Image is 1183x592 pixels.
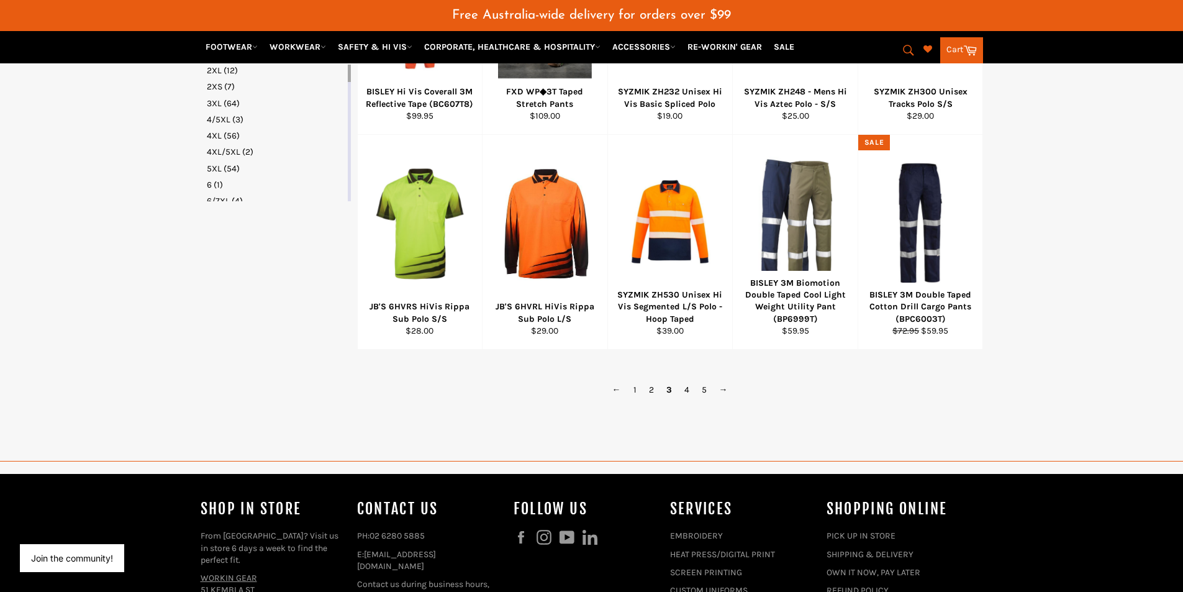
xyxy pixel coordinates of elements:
a: SCREEN PRINTING [670,567,742,578]
span: (12) [224,65,238,76]
a: 2XS [207,81,345,93]
a: 6 [207,179,345,191]
a: 02 6280 5885 [369,531,425,541]
a: [EMAIL_ADDRESS][DOMAIN_NAME] [357,549,436,572]
span: 2XS [207,81,222,92]
div: SYZMIK ZH300 Unisex Tracks Polo S/S [866,86,975,110]
a: 2XL [207,65,345,76]
span: (64) [224,98,240,109]
h4: Follow us [514,499,658,519]
div: FXD WP◆3T Taped Stretch Pants [491,86,600,110]
h4: services [670,499,814,519]
a: SYZMIK ZH530 Unisex Hi Vis Segmented L/S Polo - Hoop TapedSYZMIK ZH530 Unisex Hi Vis Segmented L/... [607,135,733,350]
p: PH: [357,530,501,542]
a: 4XL/5XL [207,146,345,158]
a: SAFETY & HI VIS [333,36,417,58]
a: 6/7XL [207,195,345,207]
a: HEAT PRESS/DIGITAL PRINT [670,549,775,560]
a: ← [606,381,627,399]
a: PICK UP IN STORE [827,531,895,541]
span: (1) [214,180,223,190]
span: 2XL [207,65,222,76]
div: BISLEY 3M Biomotion Double Taped Cool Light Weight Utility Pant (BP6999T) [741,277,850,325]
p: E: [357,549,501,573]
a: OWN IT NOW, PAY LATER [827,567,920,578]
span: 4/5XL [207,114,230,125]
a: EMBROIDERY [670,531,723,541]
span: 3XL [207,98,222,109]
div: SYZMIK ZH530 Unisex Hi Vis Segmented L/S Polo - Hoop Taped [615,289,725,325]
a: 2 [643,381,660,399]
a: 4XL [207,130,345,142]
span: 4XL/5XL [207,147,240,157]
a: 1 [627,381,643,399]
span: Free Australia-wide delivery for orders over $99 [452,9,731,22]
a: JB'S 6HVRL HiVis Rippa Sub Polo L/SJB'S 6HVRL HiVis Rippa Sub Polo L/S$29.00 [482,135,607,350]
h4: Shop In Store [201,499,345,519]
div: JB'S 6HVRS HiVis Rippa Sub Polo S/S [365,301,474,325]
a: WORKIN GEAR [201,573,257,583]
a: CORPORATE, HEALTHCARE & HOSPITALITY [419,36,605,58]
h4: SHOPPING ONLINE [827,499,971,519]
span: (3) [232,114,243,125]
a: 3XL [207,98,345,109]
span: (4) [232,196,243,206]
span: (56) [224,130,240,141]
span: 3 [660,381,678,399]
span: 6/7XL [207,196,230,206]
div: JB'S 6HVRL HiVis Rippa Sub Polo L/S [491,301,600,325]
div: BISLEY 3M Double Taped Cotton Drill Cargo Pants (BPC6003T) [866,289,975,325]
div: SYZMIK ZH248 - Mens Hi Vis Aztec Polo - S/S [741,86,850,110]
a: 5XL [207,163,345,175]
a: SHIPPING & DELIVERY [827,549,913,560]
a: RE-WORKIN' GEAR [682,36,767,58]
a: JB'S 6HVRS HiVis Rippa Sub Polo S/SJB'S 6HVRS HiVis Rippa Sub Polo S/S$28.00 [357,135,483,350]
a: Cart [940,37,983,63]
span: (2) [242,147,253,157]
a: 4/5XL [207,114,345,125]
p: From [GEOGRAPHIC_DATA]? Visit us in store 6 days a week to find the perfect fit. [201,530,345,566]
a: BISLEY 3M Double Taped Cotton Drill Cargo Pants (BPC6003T)BISLEY 3M Double Taped Cotton Drill Car... [858,135,983,350]
a: → [713,381,734,399]
div: BISLEY Hi Vis Coverall 3M Reflective Tape (BC607T8) [365,86,474,110]
span: 6 [207,180,212,190]
a: FOOTWEAR [201,36,263,58]
div: SYZMIK ZH232 Unisex Hi Vis Basic Spliced Polo [615,86,725,110]
a: ACCESSORIES [607,36,681,58]
span: (7) [224,81,235,92]
span: (54) [224,163,240,174]
button: Join the community! [31,553,113,563]
a: SALE [769,36,799,58]
h4: Contact Us [357,499,501,519]
a: 4 [678,381,696,399]
span: 4XL [207,130,222,141]
a: WORKWEAR [265,36,331,58]
a: 5 [696,381,713,399]
span: 5XL [207,163,222,174]
a: BISLEY 3M Biomotion Double Taped Cool Light Weight Utility Pant (BP6999T)BISLEY 3M Biomotion Doub... [732,135,858,350]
